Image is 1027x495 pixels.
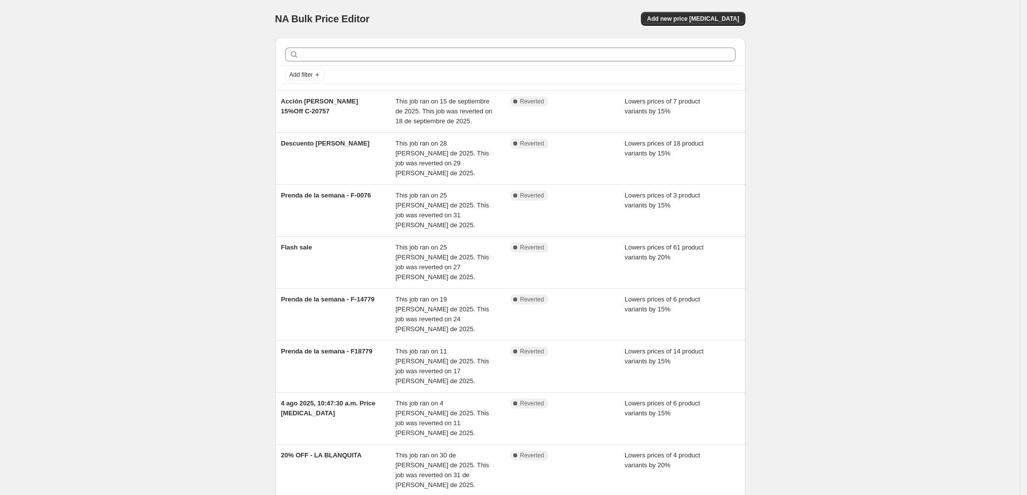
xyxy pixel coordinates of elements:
[520,140,544,148] span: Reverted
[625,244,704,261] span: Lowers prices of 61 product variants by 20%
[281,399,376,417] span: 4 ago 2025, 10:47:30 a.m. Price [MEDICAL_DATA]
[275,13,370,24] span: NA Bulk Price Editor
[395,347,489,385] span: This job ran on 11 [PERSON_NAME] de 2025. This job was reverted on 17 [PERSON_NAME] de 2025.
[281,347,373,355] span: Prenda de la semana - F18779
[625,98,700,115] span: Lowers prices of 7 product variants by 15%
[395,296,489,333] span: This job ran on 19 [PERSON_NAME] de 2025. This job was reverted on 24 [PERSON_NAME] de 2025.
[520,399,544,407] span: Reverted
[520,244,544,251] span: Reverted
[520,296,544,303] span: Reverted
[395,451,489,489] span: This job ran on 30 de [PERSON_NAME] de 2025. This job was reverted on 31 de [PERSON_NAME] de 2025.
[395,244,489,281] span: This job ran on 25 [PERSON_NAME] de 2025. This job was reverted on 27 [PERSON_NAME] de 2025.
[285,69,325,81] button: Add filter
[625,296,700,313] span: Lowers prices of 6 product variants by 15%
[281,192,371,199] span: Prenda de la semana - F-0076
[395,399,489,437] span: This job ran on 4 [PERSON_NAME] de 2025. This job was reverted on 11 [PERSON_NAME] de 2025.
[625,347,704,365] span: Lowers prices of 14 product variants by 15%
[281,140,370,147] span: Descuento [PERSON_NAME]
[520,98,544,105] span: Reverted
[281,98,358,115] span: Acción [PERSON_NAME] 15%Off C-20757
[281,296,375,303] span: Prenda de la semana - F-14779
[395,192,489,229] span: This job ran on 25 [PERSON_NAME] de 2025. This job was reverted on 31 [PERSON_NAME] de 2025.
[520,451,544,459] span: Reverted
[641,12,745,26] button: Add new price [MEDICAL_DATA]
[395,140,489,177] span: This job ran on 28 [PERSON_NAME] de 2025. This job was reverted on 29 [PERSON_NAME] de 2025.
[290,71,313,79] span: Add filter
[625,399,700,417] span: Lowers prices of 6 product variants by 15%
[625,140,704,157] span: Lowers prices of 18 product variants by 15%
[395,98,492,125] span: This job ran on 15 de septiembre de 2025. This job was reverted on 18 de septiembre de 2025.
[625,451,700,469] span: Lowers prices of 4 product variants by 20%
[625,192,700,209] span: Lowers prices of 3 product variants by 15%
[647,15,739,23] span: Add new price [MEDICAL_DATA]
[520,192,544,199] span: Reverted
[281,451,362,459] span: 20% OFF - LA BLANQUITA
[281,244,312,251] span: Flash sale
[520,347,544,355] span: Reverted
